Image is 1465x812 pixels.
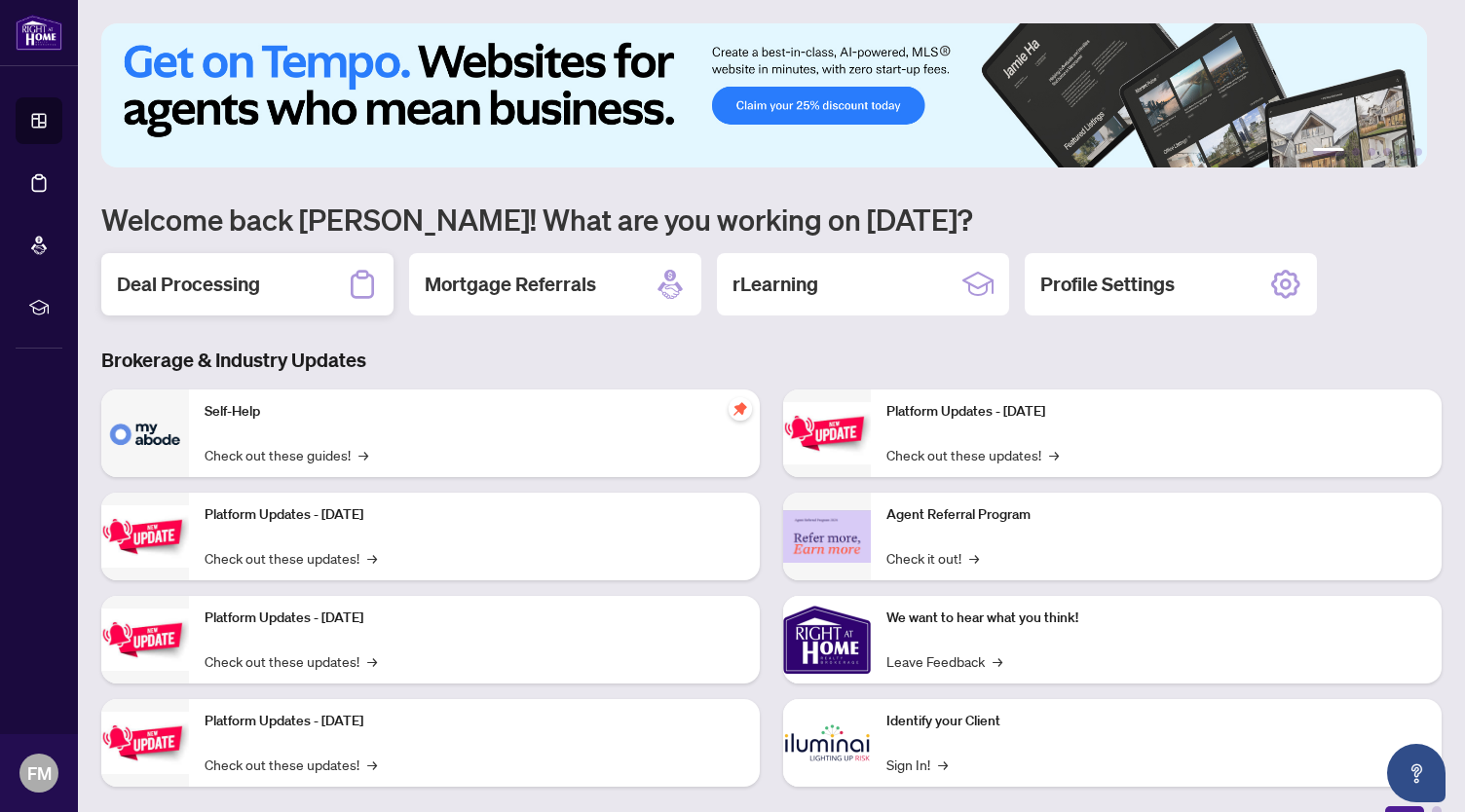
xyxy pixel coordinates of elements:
a: Check out these updates!→ [886,444,1059,465]
img: Platform Updates - July 8, 2025 [101,712,189,773]
h2: Mortgage Referrals [425,271,596,298]
p: Platform Updates - [DATE] [205,504,744,526]
img: Identify your Client [783,699,871,787]
button: 3 [1368,148,1375,156]
span: → [938,754,948,775]
span: → [367,754,377,775]
p: Platform Updates - [DATE] [205,608,744,629]
img: Agent Referral Program [783,510,871,564]
a: Sign In!→ [886,754,948,775]
a: Check it out!→ [886,547,979,569]
span: → [993,650,1002,672]
img: Self-Help [101,389,189,477]
span: → [1049,444,1059,465]
span: FM [27,759,52,787]
span: → [969,547,979,569]
button: 2 [1352,148,1360,156]
h3: Brokerage & Industry Updates [101,347,1442,374]
p: Agent Referral Program [886,504,1426,526]
h2: Profile Settings [1040,271,1175,298]
button: Open asap [1387,744,1446,802]
p: Platform Updates - [DATE] [886,401,1426,423]
img: logo [16,15,62,51]
span: → [358,444,368,465]
button: 4 [1383,148,1391,156]
a: Check out these updates!→ [205,547,377,569]
h2: rLearning [732,271,818,298]
h2: Deal Processing [117,271,260,298]
h1: Welcome back [PERSON_NAME]! What are you working on [DATE]? [101,201,1442,238]
button: 1 [1313,148,1344,156]
a: Check out these updates!→ [205,650,377,672]
button: 6 [1414,148,1422,156]
a: Check out these updates!→ [205,754,377,775]
a: Leave Feedback→ [886,650,1002,672]
img: Slide 0 [101,23,1427,167]
p: Identify your Client [886,711,1426,732]
a: Check out these guides!→ [205,444,368,465]
img: Platform Updates - June 23, 2025 [783,402,871,463]
img: We want to hear what you think! [783,596,871,683]
img: Platform Updates - September 16, 2025 [101,505,189,567]
p: We want to hear what you think! [886,608,1426,629]
span: → [367,547,377,569]
span: → [367,650,377,672]
img: Platform Updates - July 21, 2025 [101,609,189,670]
p: Self-Help [205,401,744,423]
button: 5 [1399,148,1407,156]
p: Platform Updates - [DATE] [205,711,744,732]
span: pushpin [729,397,752,421]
